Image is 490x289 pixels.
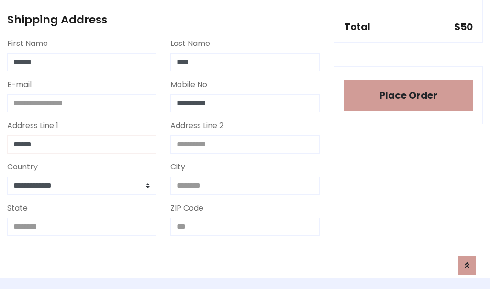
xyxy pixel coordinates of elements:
h5: Total [344,21,370,33]
label: City [170,161,185,173]
button: Place Order [344,80,473,111]
label: Mobile No [170,79,207,90]
label: State [7,202,28,214]
label: Last Name [170,38,210,49]
label: Address Line 2 [170,120,223,132]
label: E-mail [7,79,32,90]
label: First Name [7,38,48,49]
label: ZIP Code [170,202,203,214]
label: Country [7,161,38,173]
span: 50 [460,20,473,33]
label: Address Line 1 [7,120,58,132]
h5: $ [454,21,473,33]
h4: Shipping Address [7,13,320,26]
